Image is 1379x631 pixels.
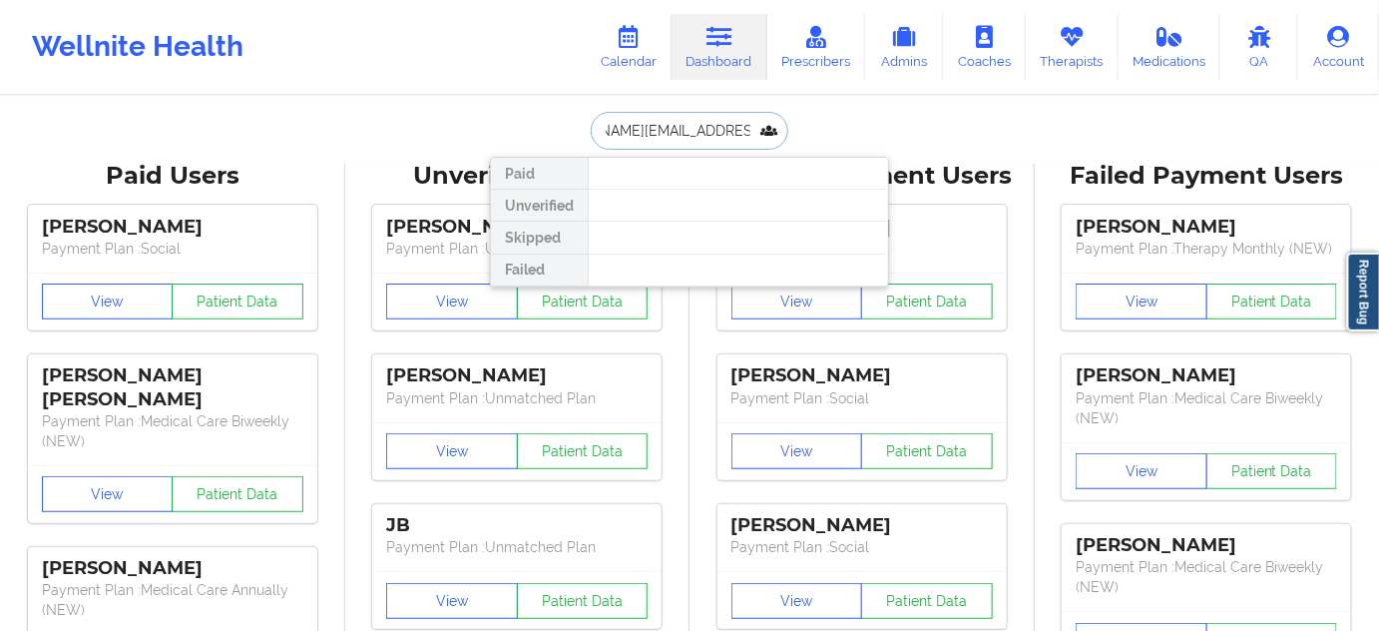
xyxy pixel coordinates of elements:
button: View [1076,284,1207,319]
button: View [1076,453,1207,489]
div: Paid Users [14,161,331,192]
p: Payment Plan : Unmatched Plan [386,388,648,408]
div: Failed Payment Users [1049,161,1366,192]
a: Prescribers [767,14,866,80]
p: Payment Plan : Social [731,537,993,557]
a: Dashboard [672,14,767,80]
a: QA [1220,14,1298,80]
p: Payment Plan : Medical Care Annually (NEW) [42,580,303,620]
a: Therapists [1026,14,1119,80]
a: Report Bug [1347,253,1379,331]
div: [PERSON_NAME] [PERSON_NAME] [42,364,303,410]
a: Admins [865,14,943,80]
p: Payment Plan : Unmatched Plan [386,239,648,259]
div: [PERSON_NAME] [1076,216,1337,239]
div: Unverified [491,190,588,222]
button: View [42,284,174,319]
a: Account [1298,14,1379,80]
button: View [386,433,518,469]
p: Payment Plan : Medical Care Biweekly (NEW) [42,411,303,451]
div: [PERSON_NAME] [1076,364,1337,387]
div: Unverified Users [359,161,677,192]
div: [PERSON_NAME] [731,514,993,537]
a: Calendar [586,14,672,80]
p: Payment Plan : Medical Care Biweekly (NEW) [1076,557,1337,597]
div: [PERSON_NAME] [386,216,648,239]
a: Medications [1119,14,1221,80]
button: Patient Data [1206,284,1338,319]
div: JB [386,514,648,537]
div: [PERSON_NAME] [386,364,648,387]
div: [PERSON_NAME] [42,216,303,239]
button: Patient Data [861,433,993,469]
button: Patient Data [861,284,993,319]
p: Payment Plan : Unmatched Plan [386,537,648,557]
div: Failed [491,255,588,287]
p: Payment Plan : Medical Care Biweekly (NEW) [1076,388,1337,428]
button: View [731,284,863,319]
div: [PERSON_NAME] [42,557,303,580]
p: Payment Plan : Therapy Monthly (NEW) [1076,239,1337,259]
button: View [386,284,518,319]
button: View [42,476,174,512]
button: Patient Data [172,284,303,319]
button: Patient Data [1206,453,1338,489]
button: Patient Data [172,476,303,512]
div: [PERSON_NAME] [1076,534,1337,557]
button: View [731,583,863,619]
p: Payment Plan : Social [42,239,303,259]
div: [PERSON_NAME] [731,364,993,387]
button: View [731,433,863,469]
button: Patient Data [517,433,649,469]
p: Payment Plan : Social [731,388,993,408]
button: Patient Data [861,583,993,619]
a: Coaches [943,14,1026,80]
button: View [386,583,518,619]
button: Patient Data [517,284,649,319]
div: Paid [491,158,588,190]
div: Skipped [491,222,588,254]
button: Patient Data [517,583,649,619]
